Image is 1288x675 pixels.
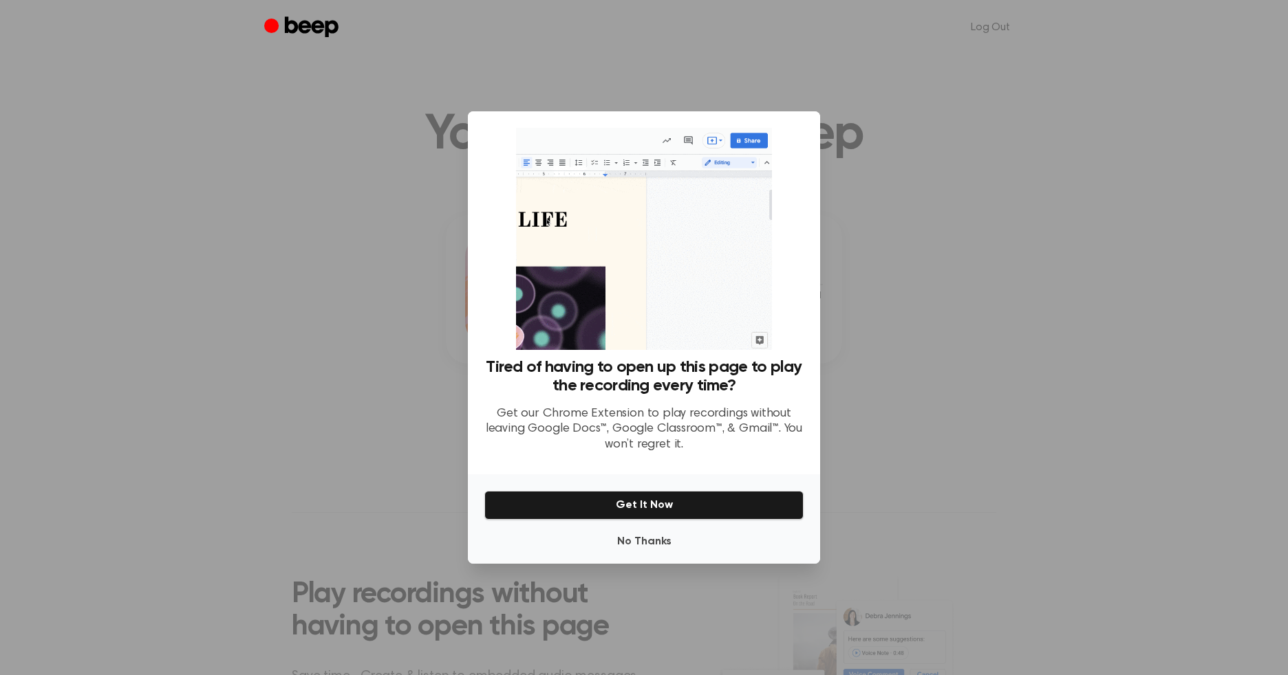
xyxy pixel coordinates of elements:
button: No Thanks [484,528,804,555]
a: Beep [264,14,342,41]
a: Log Out [957,11,1024,44]
img: Beep extension in action [516,128,771,350]
h3: Tired of having to open up this page to play the recording every time? [484,358,804,395]
button: Get It Now [484,491,804,520]
p: Get our Chrome Extension to play recordings without leaving Google Docs™, Google Classroom™, & Gm... [484,406,804,453]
